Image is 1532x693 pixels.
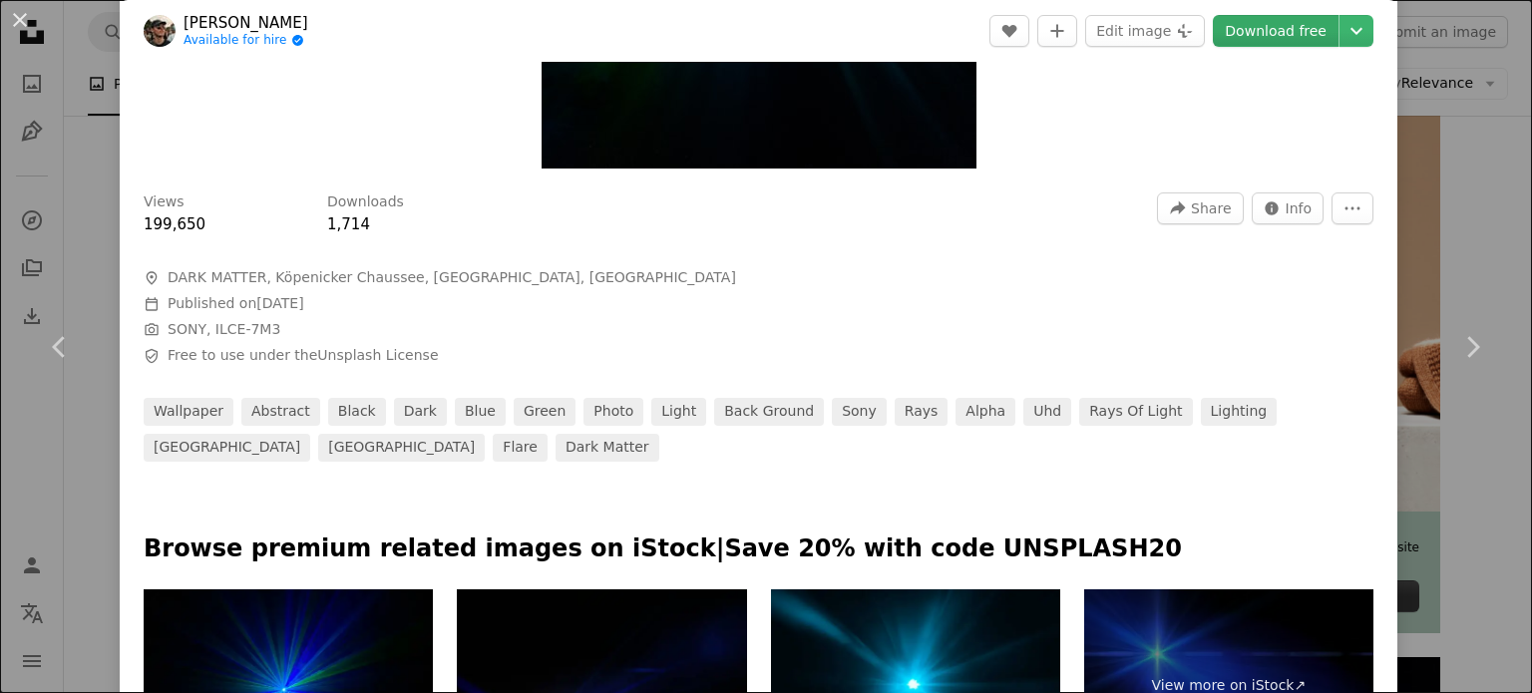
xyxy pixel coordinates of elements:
[989,15,1029,47] button: Like
[514,398,575,426] a: green
[256,295,303,311] time: November 2, 2022 at 4:44:28 PM GMT-3
[144,398,233,426] a: wallpaper
[1201,398,1278,426] a: lighting
[317,347,438,363] a: Unsplash License
[328,398,386,426] a: black
[394,398,447,426] a: dark
[184,13,308,33] a: [PERSON_NAME]
[1085,15,1205,47] button: Edit image
[168,346,439,366] span: Free to use under the
[144,215,205,233] span: 199,650
[168,320,280,340] button: SONY, ILCE-7M3
[1079,398,1192,426] a: rays of light
[144,533,1373,565] p: Browse premium related images on iStock | Save 20% with code UNSPLASH20
[1340,15,1373,47] button: Choose download size
[895,398,949,426] a: rays
[1213,15,1339,47] a: Download free
[1286,193,1313,223] span: Info
[455,398,506,426] a: blue
[714,398,824,426] a: back ground
[184,33,308,49] a: Available for hire
[1023,398,1071,426] a: uhd
[651,398,706,426] a: light
[1157,192,1243,224] button: Share this image
[583,398,643,426] a: photo
[168,295,304,311] span: Published on
[1252,192,1325,224] button: Stats about this image
[493,434,548,462] a: flare
[327,192,404,212] h3: Downloads
[1412,251,1532,443] a: Next
[144,192,185,212] h3: Views
[168,268,736,288] span: DARK MATTER, Köpenicker Chaussee, [GEOGRAPHIC_DATA], [GEOGRAPHIC_DATA]
[327,215,370,233] span: 1,714
[556,434,659,462] a: dark matter
[1037,15,1077,47] button: Add to Collection
[144,434,310,462] a: [GEOGRAPHIC_DATA]
[1332,192,1373,224] button: More Actions
[1191,193,1231,223] span: Share
[241,398,320,426] a: abstract
[832,398,887,426] a: sony
[318,434,485,462] a: [GEOGRAPHIC_DATA]
[956,398,1015,426] a: alpha
[144,15,176,47] img: Go to Valentin Bolder's profile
